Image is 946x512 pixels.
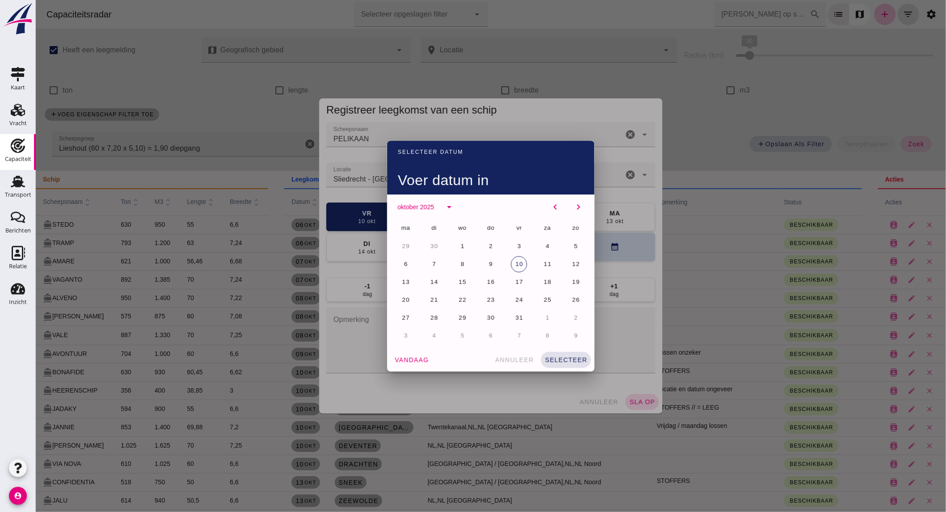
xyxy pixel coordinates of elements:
[2,2,34,35] img: logo-small.a267ee39.svg
[9,299,27,305] div: Inzicht
[5,228,31,233] div: Berichten
[9,263,27,269] div: Relatie
[5,156,31,162] div: Capaciteit
[5,192,31,198] div: Transport
[9,487,27,505] i: account_circle
[11,85,25,90] div: Kaart
[9,120,27,126] div: Vracht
